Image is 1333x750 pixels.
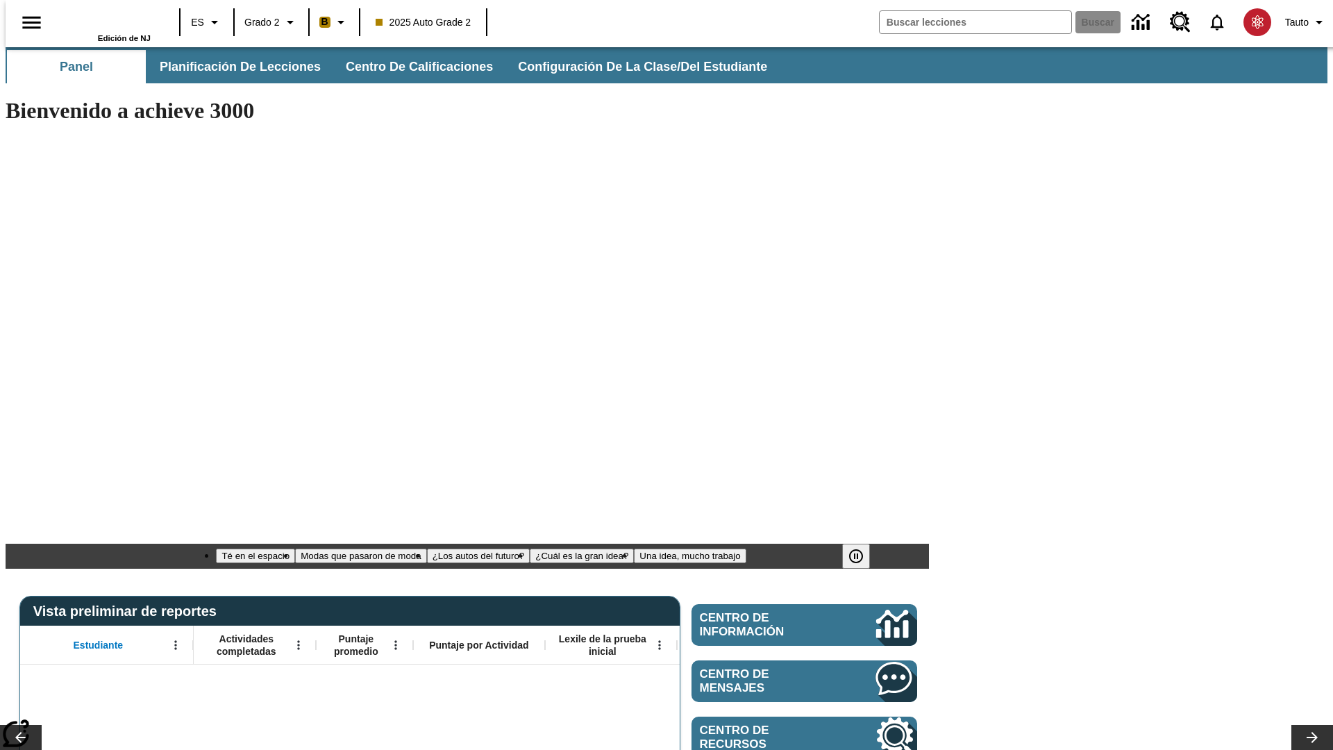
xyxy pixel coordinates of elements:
[6,47,1327,83] div: Subbarra de navegación
[295,549,426,563] button: Diapositiva 2 Modas que pasaron de moda
[700,667,835,695] span: Centro de mensajes
[429,639,528,651] span: Puntaje por Actividad
[1285,15,1309,30] span: Tauto
[74,639,124,651] span: Estudiante
[288,635,309,656] button: Abrir menú
[201,633,292,658] span: Actividades completadas
[6,50,780,83] div: Subbarra de navegación
[507,50,778,83] button: Configuración de la clase/del estudiante
[880,11,1071,33] input: Buscar campo
[842,544,870,569] button: Pausar
[60,6,151,34] a: Portada
[1235,4,1280,40] button: Escoja un nuevo avatar
[165,635,186,656] button: Abrir menú
[691,660,917,702] a: Centro de mensajes
[185,10,229,35] button: Lenguaje: ES, Selecciona un idioma
[634,549,746,563] button: Diapositiva 5 Una idea, mucho trabajo
[33,603,224,619] span: Vista preliminar de reportes
[323,633,389,658] span: Puntaje promedio
[1199,4,1235,40] a: Notificaciones
[649,635,670,656] button: Abrir menú
[842,544,884,569] div: Pausar
[552,633,653,658] span: Lexile de la prueba inicial
[1280,10,1333,35] button: Perfil/Configuración
[314,10,355,35] button: Boost El color de la clase es anaranjado claro. Cambiar el color de la clase.
[700,611,830,639] span: Centro de información
[376,15,471,30] span: 2025 Auto Grade 2
[1123,3,1162,42] a: Centro de información
[385,635,406,656] button: Abrir menú
[191,15,204,30] span: ES
[346,59,493,75] span: Centro de calificaciones
[1243,8,1271,36] img: avatar image
[335,50,504,83] button: Centro de calificaciones
[1291,725,1333,750] button: Carrusel de lecciones, seguir
[518,59,767,75] span: Configuración de la clase/del estudiante
[6,98,929,124] h1: Bienvenido a achieve 3000
[1162,3,1199,41] a: Centro de recursos, Se abrirá en una pestaña nueva.
[11,2,52,43] button: Abrir el menú lateral
[98,34,151,42] span: Edición de NJ
[60,59,93,75] span: Panel
[160,59,321,75] span: Planificación de lecciones
[321,13,328,31] span: B
[149,50,332,83] button: Planificación de lecciones
[691,604,917,646] a: Centro de información
[216,549,295,563] button: Diapositiva 1 Té en el espacio
[60,5,151,42] div: Portada
[427,549,530,563] button: Diapositiva 3 ¿Los autos del futuro?
[244,15,280,30] span: Grado 2
[239,10,304,35] button: Grado: Grado 2, Elige un grado
[7,50,146,83] button: Panel
[530,549,634,563] button: Diapositiva 4 ¿Cuál es la gran idea?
